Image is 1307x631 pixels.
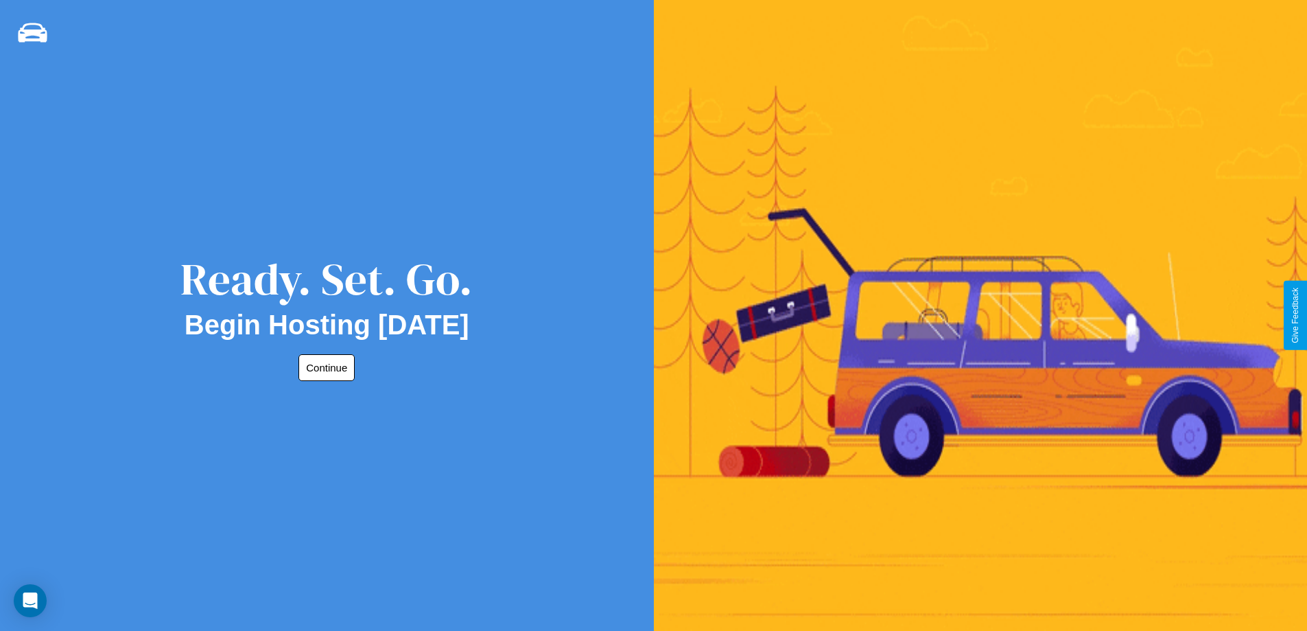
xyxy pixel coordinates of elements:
[298,354,355,381] button: Continue
[185,310,469,341] h2: Begin Hosting [DATE]
[14,584,47,617] div: Open Intercom Messenger
[1291,288,1300,343] div: Give Feedback
[180,249,473,310] div: Ready. Set. Go.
